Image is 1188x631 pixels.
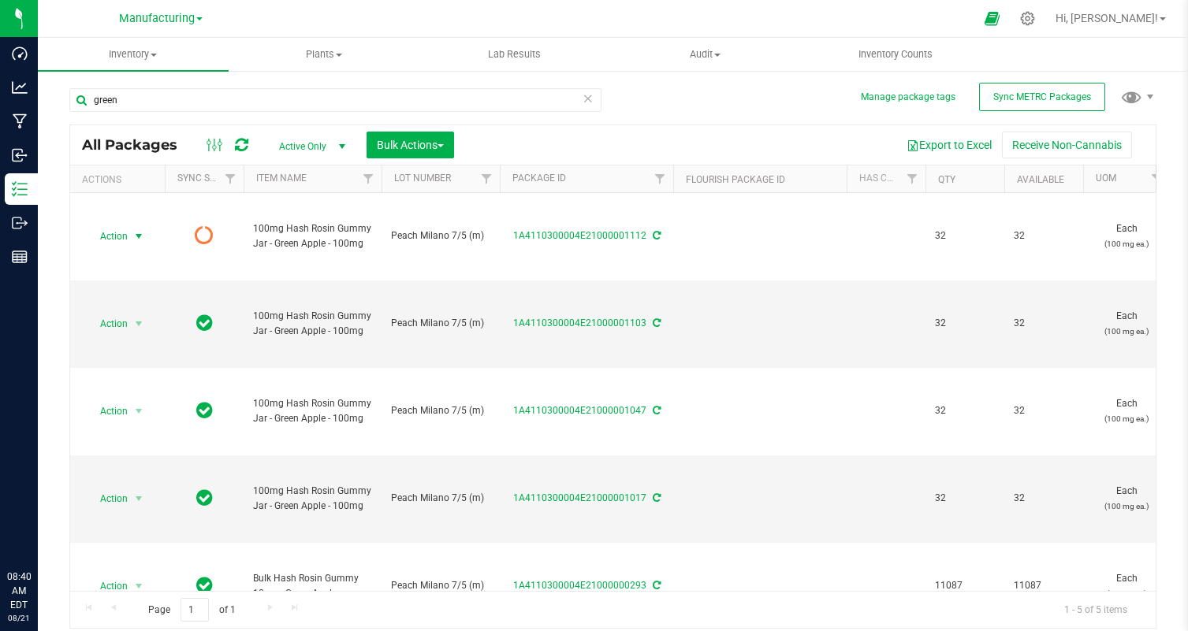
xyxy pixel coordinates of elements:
a: Audit [609,38,800,71]
a: Plants [229,38,419,71]
p: (100 mg ea.) [1093,411,1160,426]
span: 100mg Hash Rosin Gummy Jar - Green Apple - 100mg [253,396,372,426]
span: Clear [583,88,594,109]
button: Sync METRC Packages [979,83,1105,111]
a: Sync Status [177,173,238,184]
span: select [129,488,149,510]
span: Peach Milano 7/5 (m) [391,228,490,243]
span: 32 [935,403,995,418]
span: Inventory [38,47,229,61]
span: In Sync [196,399,213,421]
span: select [129,400,149,422]
span: Inventory Counts [837,47,954,61]
span: Peach Milano 7/5 (m) [391,578,490,593]
span: Peach Milano 7/5 (m) [391,316,490,331]
div: Manage settings [1018,11,1037,26]
a: Inventory Counts [800,38,991,71]
span: In Sync [196,312,213,334]
p: (100 mg ea.) [1093,499,1160,514]
span: Action [86,488,128,510]
input: 1 [181,598,209,622]
button: Receive Non-Cannabis [1002,132,1132,158]
a: Filter [218,165,244,192]
a: Filter [1144,165,1170,192]
span: 11087 [1014,578,1074,593]
p: (100 mg ea.) [1093,236,1160,251]
span: 32 [1014,316,1074,331]
inline-svg: Inbound [12,147,28,163]
span: In Sync [196,574,213,596]
span: Action [86,313,128,335]
a: 1A4110300004E21000001047 [513,405,646,416]
inline-svg: Dashboard [12,46,28,61]
span: select [129,575,149,597]
span: Manufacturing [119,12,195,25]
a: 1A4110300004E21000000293 [513,580,646,591]
span: 32 [935,491,995,506]
span: Open Ecommerce Menu [974,3,1010,34]
a: Qty [938,174,955,185]
a: Flourish Package ID [686,174,785,185]
a: 1A4110300004E21000001103 [513,317,646,328]
p: 08:40 AM EDT [7,570,31,612]
span: Sync from Compliance System [650,317,661,328]
span: Sync from Compliance System [650,580,661,591]
a: 1A4110300004E21000001112 [513,230,646,241]
span: Sync from Compliance System [650,492,661,503]
a: Available [1017,174,1064,185]
span: Action [86,575,128,597]
span: 1 - 5 of 5 items [1052,598,1140,622]
span: Pending Sync [195,225,214,247]
a: Filter [647,165,673,192]
span: Peach Milano 7/5 (m) [391,403,490,418]
span: 100mg Hash Rosin Gummy Jar - Green Apple - 100mg [253,484,372,514]
button: Export to Excel [896,132,1002,158]
span: Each [1093,571,1160,601]
div: Actions [82,174,158,185]
iframe: Resource center [16,505,63,552]
a: UOM [1096,173,1116,184]
a: 1A4110300004E21000001017 [513,492,646,503]
span: Lab Results [467,47,562,61]
th: Has COA [847,165,925,193]
span: Action [86,400,128,422]
a: Package ID [512,173,566,184]
span: Bulk Actions [377,139,444,151]
p: (100 mg ea.) [1093,324,1160,339]
a: Filter [356,165,382,192]
span: In Sync [196,487,213,509]
span: Audit [610,47,799,61]
span: Page of 1 [135,598,248,622]
button: Manage package tags [861,91,955,104]
span: 100mg Hash Rosin Gummy Jar - Green Apple - 100mg [253,309,372,339]
inline-svg: Outbound [12,215,28,231]
inline-svg: Inventory [12,181,28,197]
a: Filter [899,165,925,192]
inline-svg: Manufacturing [12,113,28,129]
span: select [129,313,149,335]
a: Lot Number [394,173,451,184]
span: 32 [935,316,995,331]
span: 11087 [935,578,995,593]
span: 100mg Hash Rosin Gummy Jar - Green Apple - 100mg [253,221,372,251]
span: Each [1093,309,1160,339]
span: Each [1093,221,1160,251]
a: Filter [474,165,500,192]
span: Hi, [PERSON_NAME]! [1056,12,1158,24]
span: Peach Milano 7/5 (m) [391,491,490,506]
span: Sync from Compliance System [650,230,661,241]
span: Each [1093,396,1160,426]
span: 32 [1014,403,1074,418]
a: Lab Results [419,38,609,71]
span: Each [1093,484,1160,514]
p: 08/21 [7,612,31,624]
span: All Packages [82,136,193,154]
a: Inventory [38,38,229,71]
span: 32 [1014,491,1074,506]
span: Action [86,225,128,247]
input: Search Package ID, Item Name, SKU, Lot or Part Number... [69,88,601,112]
span: Sync METRC Packages [993,91,1091,102]
span: Plants [229,47,419,61]
a: Item Name [256,173,307,184]
span: Bulk Hash Rosin Gummy 10mg - Green Apple [253,571,372,601]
